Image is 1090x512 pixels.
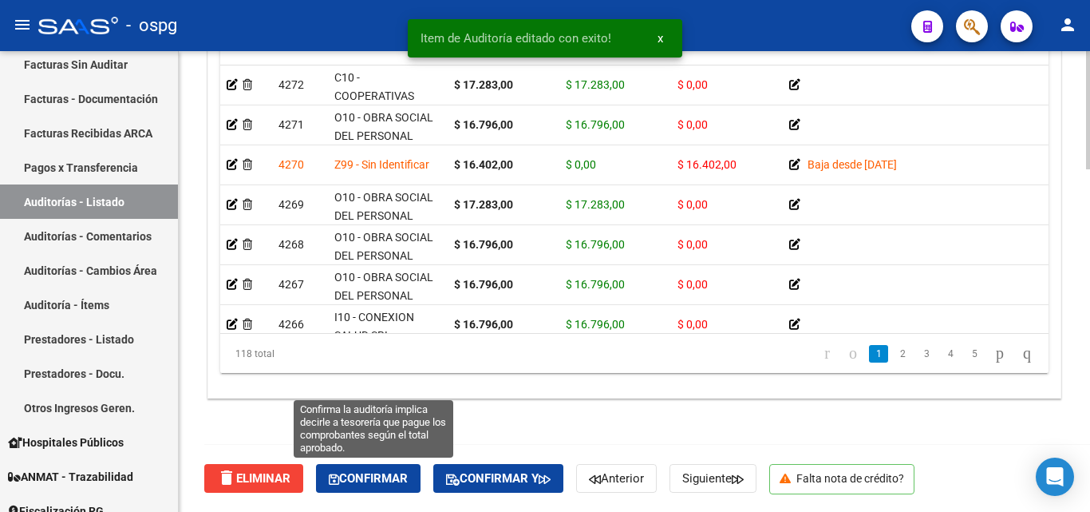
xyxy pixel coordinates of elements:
span: $ 0,00 [677,198,708,211]
span: 4271 [278,118,304,131]
button: Confirmar [316,464,421,493]
span: $ 16.796,00 [566,118,625,131]
a: go to first page [817,345,837,363]
button: Eliminar [204,464,303,493]
strong: $ 17.283,00 [454,78,513,91]
span: Anterior [589,471,644,486]
span: $ 16.796,00 [566,238,625,251]
span: $ 17.283,00 [566,198,625,211]
a: 5 [965,345,984,363]
span: $ 17.283,00 [566,78,625,91]
a: 1 [869,345,888,363]
mat-icon: menu [13,15,32,34]
strong: $ 16.796,00 [454,238,513,251]
span: 4270 [278,158,304,171]
span: Eliminar [217,471,290,486]
span: $ 0,00 [677,238,708,251]
a: go to last page [1016,345,1038,363]
strong: $ 16.796,00 [454,118,513,131]
span: 4269 [278,198,304,211]
span: - ospg [126,8,177,43]
mat-icon: person [1058,15,1077,34]
span: $ 0,00 [677,318,708,331]
a: 4 [941,345,960,363]
li: page 3 [914,340,938,367]
mat-icon: delete [217,468,236,487]
li: page 1 [867,340,891,367]
span: Confirmar y [446,471,551,486]
a: go to previous page [842,345,864,363]
span: O10 - OBRA SOCIAL DEL PERSONAL GRAFICO [334,111,433,161]
a: 3 [917,345,936,363]
strong: $ 16.796,00 [454,318,513,331]
span: Item de Auditoría editado con exito! [421,30,611,46]
button: Anterior [576,464,657,493]
span: 4268 [278,238,304,251]
span: Hospitales Públicos [8,434,124,451]
strong: $ 16.402,00 [454,158,513,171]
span: O10 - OBRA SOCIAL DEL PERSONAL GRAFICO [334,191,433,240]
span: $ 0,00 [677,118,708,131]
span: ANMAT - Trazabilidad [8,468,133,486]
span: $ 16.402,00 [677,158,737,171]
li: page 5 [962,340,986,367]
div: Open Intercom Messenger [1036,458,1074,496]
span: $ 16.796,00 [566,318,625,331]
span: $ 0,00 [677,278,708,291]
div: 118 total [220,334,383,374]
button: Siguiente [669,464,756,493]
span: $ 0,00 [566,158,596,171]
button: x [645,24,676,53]
li: page 4 [938,340,962,367]
strong: $ 17.283,00 [454,198,513,211]
span: O10 - OBRA SOCIAL DEL PERSONAL GRAFICO [334,231,433,280]
span: Baja desde [DATE] [808,158,897,171]
span: 4267 [278,278,304,291]
span: 4272 [278,78,304,91]
span: Confirmar [329,471,408,486]
span: C10 - COOPERATIVAS [334,71,414,102]
span: Siguiente [682,471,744,486]
span: I10 - CONEXION SALUD SRL [334,311,414,342]
span: $ 16.796,00 [566,278,625,291]
span: x [658,31,663,46]
span: $ 0,00 [677,78,708,91]
span: 4266 [278,318,304,331]
a: go to next page [989,345,1011,363]
p: Falta nota de crédito? [769,464,914,494]
span: O10 - OBRA SOCIAL DEL PERSONAL GRAFICO [334,271,433,320]
li: page 2 [891,340,914,367]
strong: $ 16.796,00 [454,278,513,291]
span: Z99 - Sin Identificar [334,158,429,171]
button: Confirmar y [433,464,563,493]
a: 2 [893,345,912,363]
